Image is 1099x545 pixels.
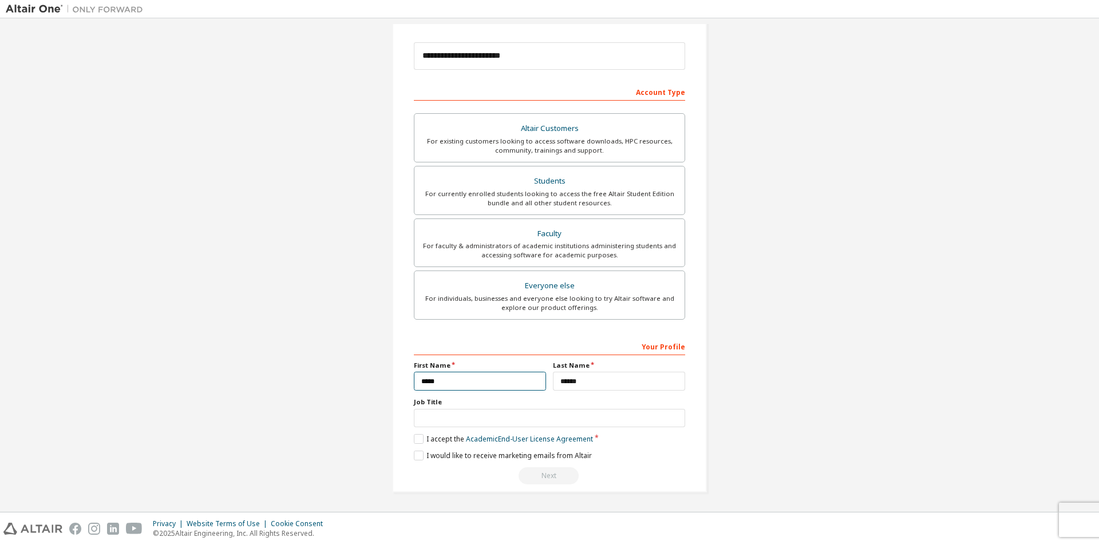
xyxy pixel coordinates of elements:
div: Faculty [421,226,678,242]
div: Cookie Consent [271,519,330,528]
label: I accept the [414,434,593,444]
div: Altair Customers [421,121,678,137]
div: Website Terms of Use [187,519,271,528]
img: facebook.svg [69,523,81,535]
p: © 2025 Altair Engineering, Inc. All Rights Reserved. [153,528,330,538]
div: Your Profile [414,337,685,355]
label: Job Title [414,397,685,407]
label: First Name [414,361,546,370]
img: altair_logo.svg [3,523,62,535]
div: Privacy [153,519,187,528]
div: Students [421,173,678,189]
a: Academic End-User License Agreement [466,434,593,444]
label: I would like to receive marketing emails from Altair [414,451,592,460]
img: Altair One [6,3,149,15]
div: For currently enrolled students looking to access the free Altair Student Edition bundle and all ... [421,189,678,208]
div: Read and acccept EULA to continue [414,467,685,484]
div: Account Type [414,82,685,101]
label: Last Name [553,361,685,370]
img: youtube.svg [126,523,143,535]
div: For existing customers looking to access software downloads, HPC resources, community, trainings ... [421,137,678,155]
div: Everyone else [421,278,678,294]
div: For individuals, businesses and everyone else looking to try Altair software and explore our prod... [421,294,678,312]
img: linkedin.svg [107,523,119,535]
div: For faculty & administrators of academic institutions administering students and accessing softwa... [421,241,678,260]
img: instagram.svg [88,523,100,535]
